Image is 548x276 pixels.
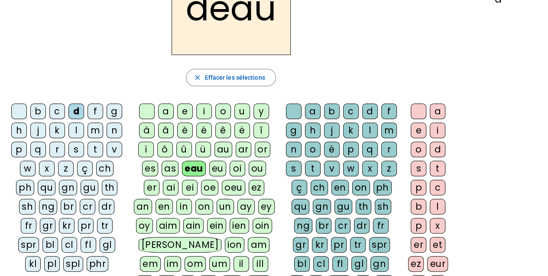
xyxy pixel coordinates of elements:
div: ain [183,218,204,234]
div: ar [236,142,251,157]
span: Effacer les sélections [204,72,265,83]
div: oe [201,180,218,195]
div: gr [293,237,308,253]
div: in [176,199,192,214]
div: q [362,142,378,157]
div: b [324,104,340,119]
div: m [381,123,397,138]
div: um [209,256,230,272]
div: oeu [222,180,245,195]
div: gu [81,180,98,195]
div: ng [39,199,57,214]
div: er [411,237,426,253]
div: gr [40,218,55,234]
div: ou [249,161,266,176]
div: a [430,104,445,119]
div: o [215,104,231,119]
div: gl [100,237,115,253]
div: w [20,161,36,176]
div: er [144,180,159,195]
div: ch [311,180,328,195]
div: dr [354,218,370,234]
div: gu [334,199,352,214]
div: s [286,161,302,176]
div: n [286,142,302,157]
div: gn [59,180,77,195]
div: x [430,218,445,234]
div: a [158,104,174,119]
div: t [430,161,445,176]
div: v [107,142,122,157]
div: cr [335,218,350,234]
div: oin [253,218,272,234]
div: l [68,123,84,138]
div: l [362,123,378,138]
div: ç [292,180,307,195]
div: br [316,218,331,234]
div: â [158,123,174,138]
div: s [68,142,84,157]
div: es [142,161,158,176]
div: f [88,104,103,119]
div: oy [136,218,153,234]
div: [PERSON_NAME] [139,237,221,253]
div: pl [44,256,60,272]
div: r [49,142,65,157]
div: ng [294,218,312,234]
div: é [196,123,212,138]
div: v [324,161,340,176]
div: dr [99,199,114,214]
div: o [411,142,426,157]
div: m [88,123,103,138]
div: th [102,180,117,195]
div: e [177,104,193,119]
div: cr [80,199,95,214]
div: fl [81,237,96,253]
div: w [343,161,359,176]
div: ein [207,218,227,234]
div: i [430,123,445,138]
div: à [139,123,155,138]
div: om [185,256,206,272]
div: fr [373,218,389,234]
div: z [381,161,397,176]
div: è [177,123,193,138]
div: o [305,142,321,157]
div: un [217,199,234,214]
div: kl [25,256,41,272]
div: ey [258,199,275,214]
div: phr [87,256,109,272]
div: et [430,237,445,253]
div: ch [96,161,113,176]
div: ion [225,237,245,253]
mat-icon: close [193,74,201,81]
div: th [356,199,371,214]
div: c [343,104,359,119]
div: f [381,104,397,119]
div: ez [408,256,424,272]
div: c [430,180,445,195]
div: l [430,199,445,214]
div: pr [78,218,94,234]
div: tr [350,237,366,253]
div: î [253,123,269,138]
div: or [255,142,270,157]
div: ei [182,180,198,195]
div: y [253,104,269,119]
div: em [140,256,161,272]
div: gn [313,199,331,214]
div: ï [138,142,154,157]
div: gn [370,256,389,272]
div: t [305,161,321,176]
div: a [305,104,321,119]
div: é [324,142,340,157]
div: on [195,199,213,214]
div: h [305,123,321,138]
div: z [58,161,74,176]
div: spl [63,256,83,272]
div: n [107,123,122,138]
div: ph [16,180,34,195]
div: e [411,123,426,138]
div: k [49,123,65,138]
div: cl [313,256,329,272]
